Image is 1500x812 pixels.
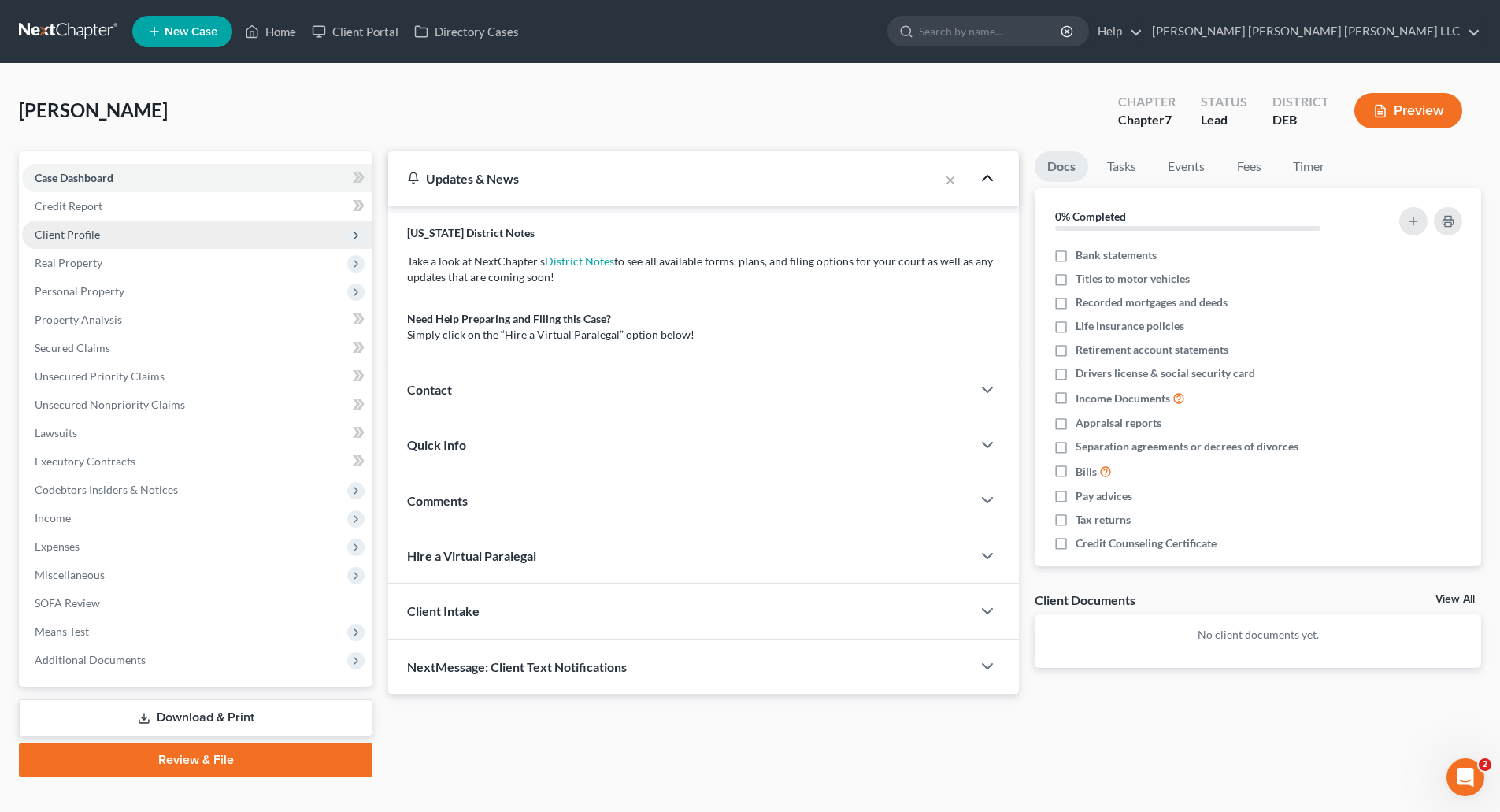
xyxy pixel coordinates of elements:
a: [PERSON_NAME] [PERSON_NAME] [PERSON_NAME] LLC [1144,17,1480,46]
span: Real Property [35,256,102,269]
span: [PERSON_NAME] [19,98,168,121]
button: × [945,170,956,189]
span: Bank statements [1076,247,1157,263]
a: Tasks [1094,151,1149,182]
a: Timer [1280,151,1337,182]
div: Chapter [1118,111,1176,129]
a: Download & Print [19,699,372,736]
p: Take a look at NextChapter's to see all available forms, plans, and filing options for your court... [407,254,1000,343]
span: New Case [165,26,217,38]
span: Hire a Virtual Paralegal [407,548,536,563]
input: Search by name... [919,17,1063,46]
span: Comments [407,493,468,508]
span: Contact [407,382,452,397]
p: No client documents yet. [1047,627,1469,643]
a: Case Dashboard [22,164,372,192]
span: Case Dashboard [35,171,113,184]
span: Codebtors Insiders & Notices [35,483,178,496]
a: Credit Report [22,192,372,221]
a: District Notes [545,254,614,268]
span: Personal Property [35,284,124,298]
a: Secured Claims [22,334,372,362]
span: Miscellaneous [35,568,105,581]
span: Drivers license & social security card [1076,365,1255,381]
span: Appraisal reports [1076,415,1161,431]
span: 2 [1479,758,1491,771]
p: [US_STATE] District Notes [407,225,1000,241]
span: Client Intake [407,603,480,618]
span: Separation agreements or decrees of divorces [1076,439,1298,454]
span: Quick Info [407,437,466,452]
strong: 0% Completed [1055,209,1126,223]
a: Directory Cases [406,17,527,46]
a: Events [1155,151,1217,182]
div: DEB [1272,111,1329,129]
div: Updates & News [407,170,920,187]
span: 7 [1165,112,1172,127]
span: Income Documents [1076,391,1170,406]
span: Unsecured Priority Claims [35,369,165,383]
button: Preview [1354,93,1462,128]
span: Additional Documents [35,653,146,666]
span: Executory Contracts [35,454,135,468]
span: Credit Report [35,199,102,213]
span: Means Test [35,625,89,638]
span: NextMessage: Client Text Notifications [407,659,627,674]
div: Chapter [1118,93,1176,111]
a: SOFA Review [22,589,372,617]
a: Home [237,17,304,46]
span: Client Profile [35,228,100,241]
span: Pay advices [1076,488,1132,504]
span: Titles to motor vehicles [1076,271,1190,287]
a: Help [1090,17,1143,46]
iframe: Intercom live chat [1446,758,1484,796]
a: Review & File [19,743,372,777]
div: District [1272,93,1329,111]
div: Lead [1201,111,1247,129]
span: Recorded mortgages and deeds [1076,295,1228,310]
span: Unsecured Nonpriority Claims [35,398,185,411]
a: Lawsuits [22,419,372,447]
span: Expenses [35,539,80,553]
span: SOFA Review [35,596,100,610]
div: Status [1201,93,1247,111]
span: Property Analysis [35,313,122,326]
span: Life insurance policies [1076,318,1184,334]
a: Fees [1224,151,1274,182]
span: Retirement account statements [1076,342,1228,358]
a: Docs [1035,151,1088,182]
span: Tax returns [1076,512,1131,528]
a: Unsecured Priority Claims [22,362,372,391]
b: Need Help Preparing and Filing this Case? [407,312,611,325]
span: Bills [1076,464,1097,480]
span: Secured Claims [35,341,110,354]
a: Executory Contracts [22,447,372,476]
span: Lawsuits [35,426,77,439]
span: Credit Counseling Certificate [1076,536,1217,551]
div: Client Documents [1035,591,1135,608]
a: View All [1435,594,1475,605]
a: Unsecured Nonpriority Claims [22,391,372,419]
a: Property Analysis [22,306,372,334]
span: Income [35,511,71,525]
a: Client Portal [304,17,406,46]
